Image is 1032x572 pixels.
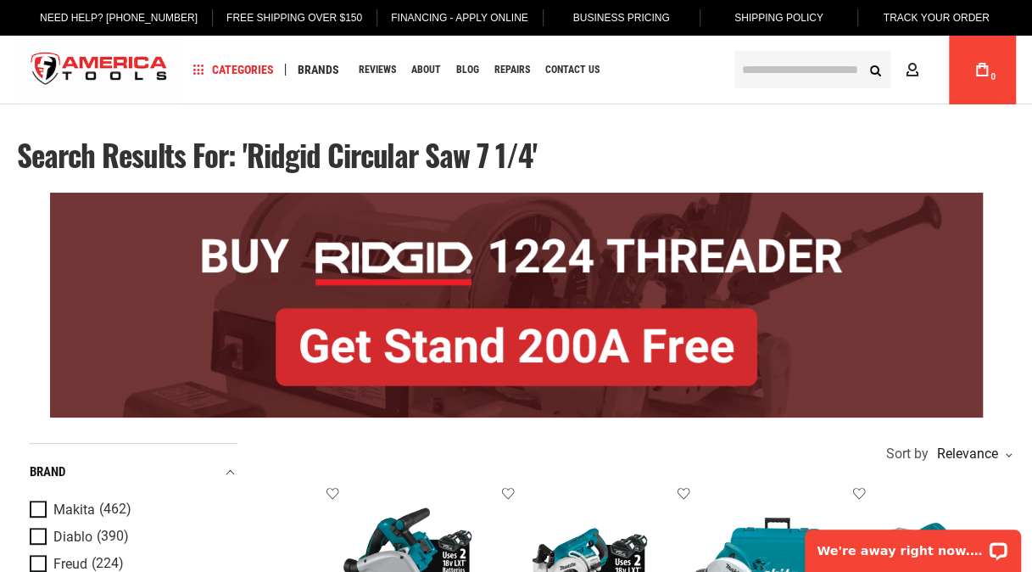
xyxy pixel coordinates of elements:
[449,59,487,81] a: Blog
[50,193,983,418] img: BOGO: Buy RIDGID® 1224 Threader, Get Stand 200A Free!
[290,59,347,81] a: Brands
[92,557,124,571] span: (224)
[53,530,92,545] span: Diablo
[538,59,607,81] a: Contact Us
[734,12,823,24] span: Shipping Policy
[359,64,396,75] span: Reviews
[494,64,530,75] span: Repairs
[17,38,181,102] a: store logo
[298,64,339,76] span: Brands
[351,59,404,81] a: Reviews
[456,64,479,75] span: Blog
[404,59,449,81] a: About
[545,64,600,75] span: Contact Us
[185,59,282,81] a: Categories
[53,502,95,518] span: Makita
[30,528,233,547] a: Diablo (390)
[487,59,538,81] a: Repairs
[411,64,441,75] span: About
[933,447,1011,461] div: Relevance
[97,530,129,544] span: (390)
[859,53,891,86] button: Search
[17,132,537,177] span: Search results for: 'ridgid circular saw 7 1/4'
[30,501,233,519] a: Makita (462)
[990,72,996,81] span: 0
[53,557,87,572] span: Freud
[17,38,181,102] img: America Tools
[30,461,237,484] div: Brand
[886,447,929,461] span: Sort by
[794,519,1032,572] iframe: LiveChat chat widget
[50,193,983,205] a: BOGO: Buy RIDGID® 1224 Threader, Get Stand 200A Free!
[99,502,131,517] span: (462)
[192,64,274,76] span: Categories
[966,36,998,104] a: 0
